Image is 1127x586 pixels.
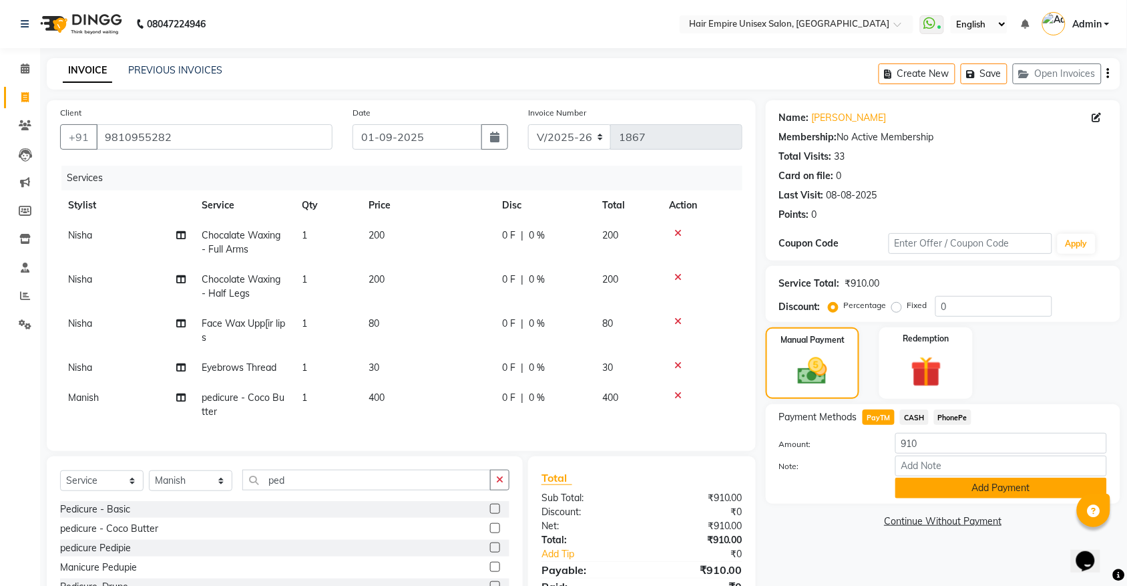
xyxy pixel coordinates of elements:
th: Qty [294,190,361,221]
label: Invoice Number [528,107,586,119]
th: Total [594,190,661,221]
div: ₹910.00 [642,491,752,505]
input: Amount [895,433,1107,454]
div: Manicure Pedupie [60,561,137,575]
a: Continue Without Payment [768,515,1118,529]
button: +91 [60,124,97,150]
span: 1 [302,273,307,285]
div: ₹0 [642,505,752,519]
span: 30 [369,361,379,374]
img: _cash.svg [788,354,837,388]
div: 0 [837,169,842,183]
div: Points: [779,208,809,222]
span: Nisha [68,273,92,285]
button: Save [961,63,1007,84]
div: Coupon Code [779,237,889,251]
label: Fixed [907,299,927,311]
span: Eyebrows Thread [202,361,276,374]
span: CASH [900,410,929,425]
label: Note: [769,460,885,472]
span: 200 [602,229,618,241]
div: 33 [835,150,845,164]
label: Manual Payment [780,334,845,346]
span: 1 [302,317,307,329]
span: | [521,317,523,331]
span: Chocolate Waxing - Half Legs [202,273,280,299]
span: 0 F [502,229,515,243]
span: 80 [602,317,613,329]
span: 0 % [529,273,545,287]
div: No Active Membership [779,130,1107,144]
span: 200 [602,273,618,285]
div: ₹910.00 [642,562,752,578]
img: Admin [1042,12,1066,35]
div: Sub Total: [531,491,642,505]
div: Pedicure - Basic [60,502,130,517]
span: 0 % [529,391,545,405]
div: Discount: [531,505,642,519]
span: 200 [369,229,385,241]
th: Disc [494,190,594,221]
span: 80 [369,317,379,329]
span: | [521,273,523,287]
img: logo [34,5,126,43]
a: INVOICE [63,59,112,83]
div: Name: [779,111,809,125]
span: Face Wax Upp[ir lips [202,317,285,343]
div: Discount: [779,300,821,314]
div: Payable: [531,562,642,578]
span: 0 % [529,361,545,375]
th: Service [194,190,294,221]
label: Redemption [903,333,949,345]
span: 400 [602,392,618,404]
div: pedicure - Coco Butter [60,522,158,536]
div: ₹0 [660,547,752,561]
span: Payment Methods [779,410,857,424]
span: Manish [68,392,99,404]
div: ₹910.00 [845,277,880,291]
img: _gift.svg [901,353,951,391]
span: 400 [369,392,385,404]
th: Stylist [60,190,194,221]
button: Apply [1058,234,1096,254]
span: 0 F [502,317,515,331]
span: 0 % [529,229,545,243]
input: Enter Offer / Coupon Code [889,233,1052,254]
div: Last Visit: [779,188,824,202]
a: PREVIOUS INVOICES [128,64,222,76]
div: pedicure Pedipie [60,541,131,555]
th: Price [361,190,494,221]
label: Client [60,107,81,119]
div: 08-08-2025 [827,188,877,202]
span: Admin [1072,17,1102,31]
span: Nisha [68,229,92,241]
div: Service Total: [779,277,840,291]
label: Date [353,107,371,119]
div: Membership: [779,130,837,144]
span: Nisha [68,317,92,329]
div: ₹910.00 [642,519,752,533]
div: Services [61,166,752,190]
a: [PERSON_NAME] [812,111,887,125]
span: Nisha [68,361,92,374]
span: | [521,229,523,243]
span: PayTM [863,410,895,425]
div: Total Visits: [779,150,832,164]
label: Percentage [844,299,887,311]
div: Net: [531,519,642,533]
span: 1 [302,229,307,241]
input: Search by Name/Mobile/Email/Code [96,124,332,150]
button: Open Invoices [1013,63,1102,84]
input: Search or Scan [242,470,491,490]
button: Add Payment [895,478,1107,498]
div: Card on file: [779,169,834,183]
iframe: chat widget [1071,533,1114,573]
a: Add Tip [531,547,660,561]
th: Action [661,190,742,221]
span: pedicure - Coco Butter [202,392,284,418]
span: | [521,361,523,375]
span: 1 [302,392,307,404]
span: PhonePe [934,410,972,425]
span: 0 F [502,361,515,375]
label: Amount: [769,438,885,450]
